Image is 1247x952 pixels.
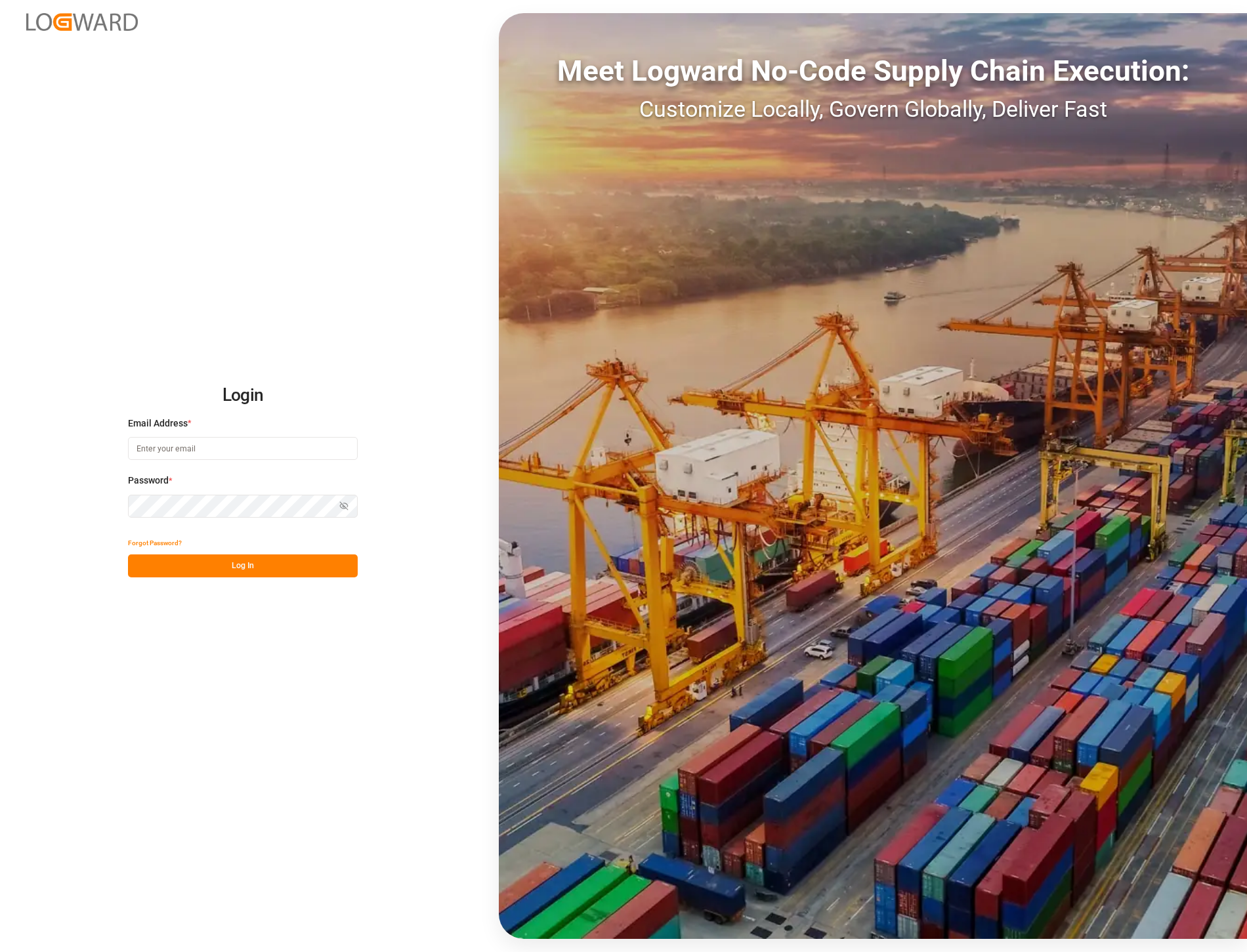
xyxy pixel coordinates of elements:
div: Meet Logward No-Code Supply Chain Execution: [499,49,1247,93]
div: Customize Locally, Govern Globally, Deliver Fast [499,93,1247,126]
button: Forgot Password? [128,531,182,554]
h2: Login [128,375,358,417]
input: Enter your email [128,437,358,460]
button: Log In [128,554,358,577]
span: Password [128,474,169,487]
span: Email Address [128,417,188,430]
img: Logward_new_orange.png [26,13,138,31]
